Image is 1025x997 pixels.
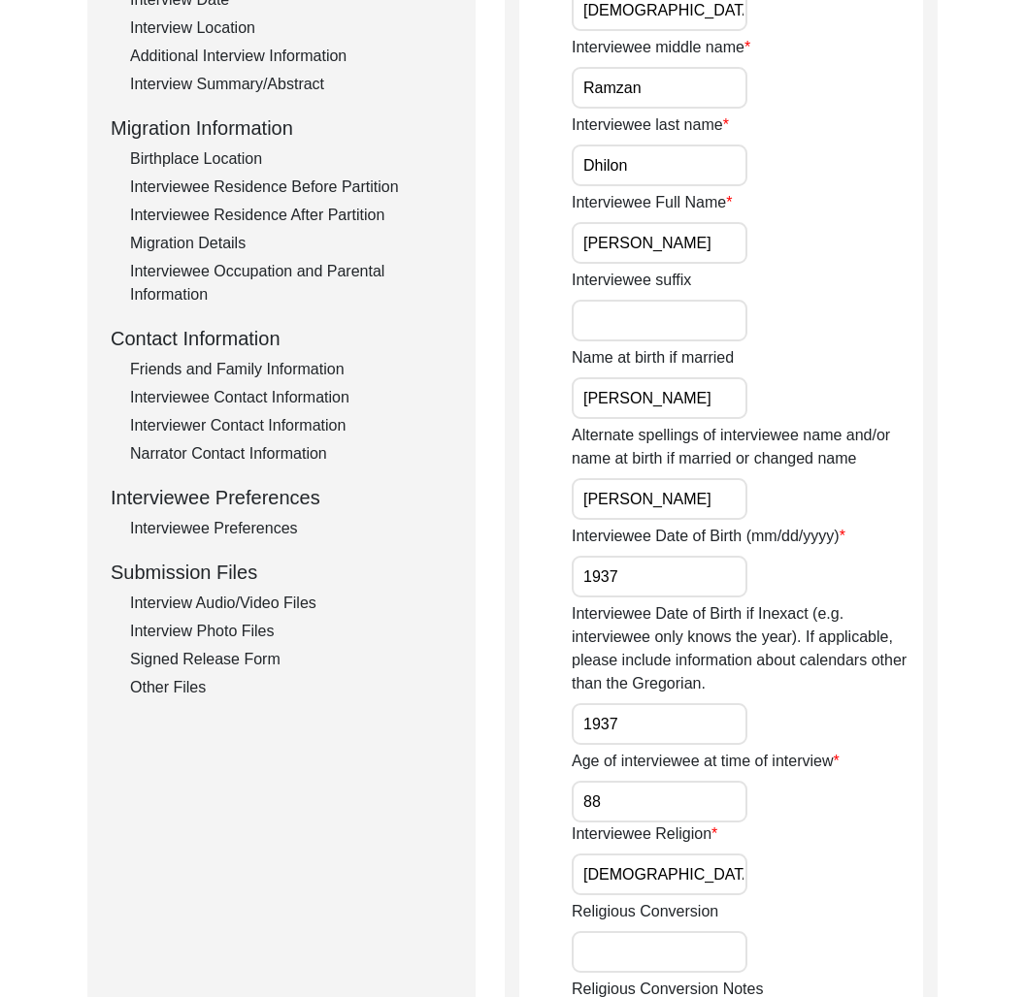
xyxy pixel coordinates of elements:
[130,45,452,68] div: Additional Interview Information
[130,676,452,699] div: Other Files
[130,386,452,409] div: Interviewee Contact Information
[572,113,729,137] label: Interviewee last name
[572,525,845,548] label: Interviewee Date of Birth (mm/dd/yyyy)
[130,620,452,643] div: Interview Photo Files
[130,517,452,540] div: Interviewee Preferences
[130,176,452,199] div: Interviewee Residence Before Partition
[130,232,452,255] div: Migration Details
[111,324,452,353] div: Contact Information
[130,147,452,171] div: Birthplace Location
[111,558,452,587] div: Submission Files
[111,483,452,512] div: Interviewee Preferences
[130,442,452,466] div: Narrator Contact Information
[572,822,717,846] label: Interviewee Religion
[130,592,452,615] div: Interview Audio/Video Files
[572,900,718,923] label: Religious Conversion
[130,414,452,437] div: Interviewer Contact Information
[572,750,840,773] label: Age of interviewee at time of interview
[572,269,691,292] label: Interviewee suffix
[111,113,452,143] div: Migration Information
[130,358,452,381] div: Friends and Family Information
[572,602,923,695] label: Interviewee Date of Birth if Inexact (e.g. interviewee only knows the year). If applicable, pleas...
[572,191,732,214] label: Interviewee Full Name
[572,36,750,59] label: Interviewee middle name
[130,204,452,227] div: Interviewee Residence After Partition
[572,424,923,470] label: Alternate spellings of interviewee name and/or name at birth if married or changed name
[572,346,734,370] label: Name at birth if married
[130,16,452,40] div: Interview Location
[130,73,452,96] div: Interview Summary/Abstract
[130,260,452,306] div: Interviewee Occupation and Parental Information
[130,648,452,671] div: Signed Release Form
